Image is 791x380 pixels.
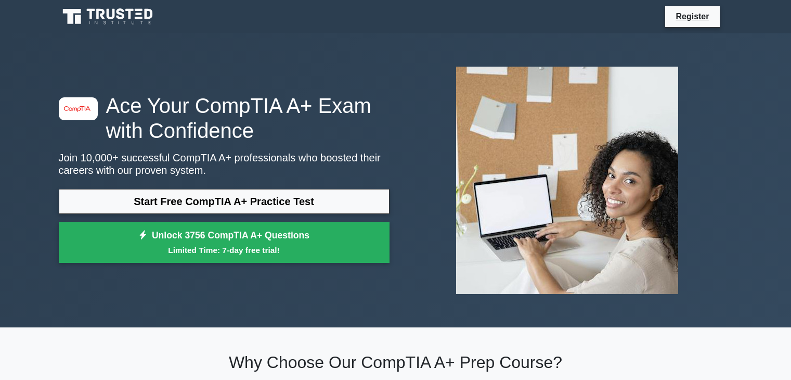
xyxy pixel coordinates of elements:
a: Register [669,10,715,23]
a: Start Free CompTIA A+ Practice Test [59,189,390,214]
h1: Ace Your CompTIA A+ Exam with Confidence [59,93,390,143]
a: Unlock 3756 CompTIA A+ QuestionsLimited Time: 7-day free trial! [59,222,390,263]
small: Limited Time: 7-day free trial! [72,244,377,256]
h2: Why Choose Our CompTIA A+ Prep Course? [59,352,733,372]
p: Join 10,000+ successful CompTIA A+ professionals who boosted their careers with our proven system. [59,151,390,176]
